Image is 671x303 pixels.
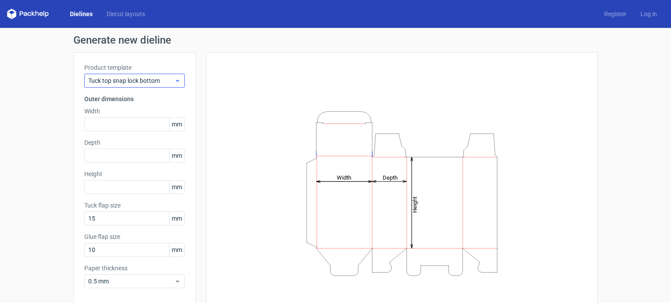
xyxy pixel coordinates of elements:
label: Height [84,170,185,178]
span: mm [169,243,184,256]
label: Glue flap size [84,232,185,241]
tspan: Width [337,174,351,180]
label: Width [84,107,185,116]
span: 0.5 mm [88,277,174,286]
span: mm [169,118,184,131]
label: Paper thickness [84,264,185,272]
span: mm [169,212,184,225]
a: Diecut layouts [100,10,152,18]
span: mm [169,180,184,194]
label: Product template [84,63,185,72]
a: Log in [633,10,664,18]
h3: Outer dimensions [84,95,185,103]
label: Depth [84,138,185,147]
label: Tuck flap size [84,201,185,210]
tspan: Height [412,196,418,212]
h1: Generate new dieline [73,35,598,45]
span: mm [169,149,184,162]
tspan: Depth [383,174,398,180]
span: Tuck top snap lock bottom [88,76,174,85]
a: Dielines [63,10,100,18]
a: Register [597,10,633,18]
